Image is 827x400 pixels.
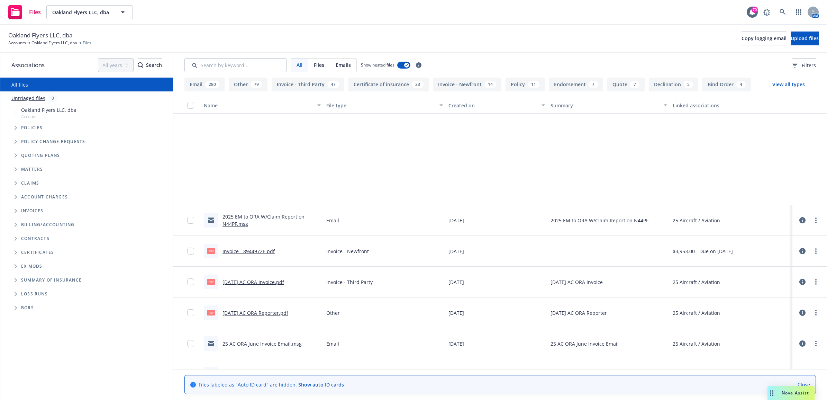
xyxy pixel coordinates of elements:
button: Bind Order [702,78,751,91]
span: Associations [11,61,45,70]
span: Filters [792,62,816,69]
a: Close [798,381,810,388]
button: Nova Assist [767,386,815,400]
div: 7 [589,81,598,88]
svg: Search [138,62,143,68]
a: All files [11,81,28,88]
span: Account [21,114,76,119]
a: more [812,216,820,224]
span: [DATE] [448,248,464,255]
input: Toggle Row Selected [187,309,194,316]
span: Invoice - Newfront [326,248,369,255]
span: [DATE] AC ORA Reporter [551,309,607,317]
span: Copy logging email [742,35,787,42]
span: Nova Assist [782,390,809,396]
span: Quoting plans [21,153,60,158]
span: Matters [21,167,43,171]
span: Oakland Flyers LLC, dba [52,9,112,16]
div: 5 [684,81,693,88]
span: pdf [207,279,215,284]
div: 25 Aircraft / Aviation [673,340,720,347]
button: Invoice - Newfront [433,78,501,91]
div: Search [138,59,162,72]
div: 14 [484,81,496,88]
span: Oakland Flyers LLC, dba [21,106,76,114]
button: Name [201,97,324,114]
div: Summary [551,102,660,109]
span: Filters [802,62,816,69]
input: Toggle Row Selected [187,278,194,285]
div: 280 [205,81,219,88]
div: 70 [752,7,758,13]
input: Toggle Row Selected [187,340,194,347]
span: Show nested files [361,62,394,68]
span: Email [326,340,339,347]
span: Summary of insurance [21,278,82,282]
a: Oakland Flyers LLC, dba [31,40,77,46]
span: [DATE] [448,217,464,224]
div: 23 [412,81,424,88]
span: BORs [21,306,34,310]
span: Certificates [21,250,54,255]
a: Report a Bug [760,5,774,19]
span: Files [29,9,41,15]
span: Files [83,40,91,46]
div: $3,953.00 - Due on [DATE] [673,248,733,255]
a: 25 AC ORA June Invoice Email.msg [222,340,302,347]
div: File type [326,102,436,109]
a: Search [776,5,790,19]
span: Account charges [21,195,68,199]
span: Files labeled as "Auto ID card" are hidden. [199,381,344,388]
a: more [812,278,820,286]
span: Billing/Accounting [21,223,75,227]
button: Summary [548,97,670,114]
button: Oakland Flyers LLC, dba [46,5,133,19]
div: 25 Aircraft / Aviation [673,278,720,286]
a: 2025 EM to ORA W/Claim Report on N44PF.msg [222,213,305,227]
a: Invoice - 8944972E.pdf [222,248,275,255]
div: 25 Aircraft / Aviation [673,217,720,224]
span: Policy change requests [21,140,85,144]
span: Contracts [21,237,49,241]
div: Linked associations [673,102,790,109]
div: 25 Aircraft / Aviation [673,309,720,317]
a: [DATE] AC ORA Invoice.pdf [222,279,284,285]
div: Created on [448,102,537,109]
span: Upload files [791,35,819,42]
span: Email [326,217,339,224]
input: Select all [187,102,194,109]
div: Tree Example [0,105,173,218]
div: Name [204,102,313,109]
span: Invoices [21,209,44,213]
span: Ex Mods [21,264,42,268]
button: Certificate of insurance [348,78,429,91]
div: Drag to move [767,386,776,400]
a: Show auto ID cards [298,381,344,388]
span: [DATE] [448,278,464,286]
input: Toggle Row Selected [187,217,194,224]
span: [DATE] [448,309,464,317]
span: Files [314,61,324,69]
button: Filters [792,58,816,72]
div: 11 [528,81,539,88]
span: Claims [21,181,39,185]
button: Policy [506,78,545,91]
span: [DATE] [448,340,464,347]
button: Created on [446,97,548,114]
span: 25 AC ORA June Invoice Email [551,340,619,347]
div: 0 [48,94,57,102]
div: 7 [630,81,639,88]
span: Policies [21,126,43,130]
a: Untriaged files [11,95,45,102]
span: Emails [336,61,351,69]
a: [DATE] AC ORA Reporter.pdf [222,310,288,316]
a: Switch app [792,5,806,19]
input: Search by keyword... [184,58,287,72]
button: Invoice - Third Party [272,78,344,91]
span: Oakland Flyers LLC, dba [8,31,72,40]
span: 2025 EM to ORA W/Claim Report on N44PF [551,217,648,224]
span: Loss Runs [21,292,48,296]
span: pdf [207,248,215,254]
button: Declination [649,78,698,91]
span: [DATE] AC ORA Invoice [551,278,603,286]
